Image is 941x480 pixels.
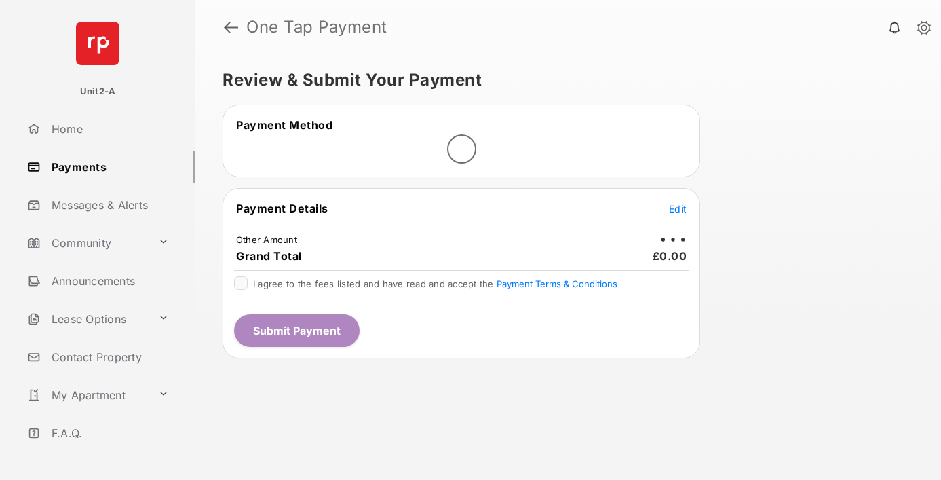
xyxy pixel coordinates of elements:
[236,118,332,132] span: Payment Method
[669,203,687,215] span: Edit
[22,113,195,145] a: Home
[235,234,298,246] td: Other Amount
[22,417,195,449] a: F.A.Q.
[653,249,687,263] span: £0.00
[22,227,153,259] a: Community
[22,303,153,335] a: Lease Options
[253,278,617,289] span: I agree to the fees listed and have read and accept the
[497,278,617,289] button: I agree to the fees listed and have read and accept the
[22,189,195,221] a: Messages & Alerts
[246,19,387,35] strong: One Tap Payment
[669,202,687,215] button: Edit
[22,265,195,297] a: Announcements
[80,85,116,98] p: Unit2-A
[76,22,119,65] img: svg+xml;base64,PHN2ZyB4bWxucz0iaHR0cDovL3d3dy53My5vcmcvMjAwMC9zdmciIHdpZHRoPSI2NCIgaGVpZ2h0PSI2NC...
[236,249,302,263] span: Grand Total
[22,379,153,411] a: My Apartment
[223,72,903,88] h5: Review & Submit Your Payment
[22,151,195,183] a: Payments
[234,314,360,347] button: Submit Payment
[236,202,328,215] span: Payment Details
[22,341,195,373] a: Contact Property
